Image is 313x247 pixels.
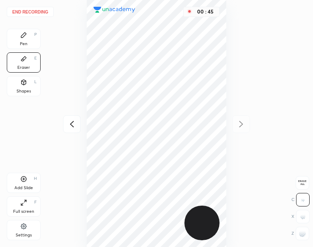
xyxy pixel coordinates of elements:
div: Pen [20,42,27,46]
div: Settings [16,233,32,237]
div: L [34,80,37,84]
div: E [34,56,37,60]
div: P [34,33,37,37]
div: H [34,176,37,181]
button: End recording [7,7,54,17]
span: Erase all [296,180,309,186]
div: Full screen [13,209,34,214]
div: F [34,200,37,204]
div: C [291,193,310,206]
div: 00 : 45 [195,9,216,15]
div: X [291,210,310,223]
img: logo.38c385cc.svg [93,7,135,13]
div: Shapes [16,89,31,93]
div: Add Slide [14,186,33,190]
div: Eraser [17,65,30,70]
div: Z [291,227,309,240]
